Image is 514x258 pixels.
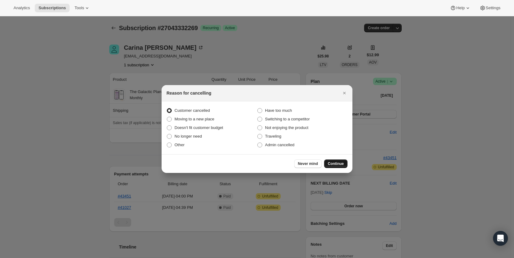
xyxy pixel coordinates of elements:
[265,125,308,130] span: Not enjoying the product
[476,4,504,12] button: Settings
[71,4,94,12] button: Tools
[167,90,211,96] h2: Reason for cancelling
[265,117,310,121] span: Switching to a competitor
[446,4,474,12] button: Help
[265,108,292,113] span: Have too much
[456,6,464,10] span: Help
[328,161,344,166] span: Continue
[265,134,281,139] span: Traveling
[175,117,214,121] span: Moving to a new place
[35,4,70,12] button: Subscriptions
[175,143,185,147] span: Other
[486,6,500,10] span: Settings
[38,6,66,10] span: Subscriptions
[324,159,347,168] button: Continue
[298,161,318,166] span: Never mind
[265,143,294,147] span: Admin cancelled
[175,108,210,113] span: Customer cancelled
[14,6,30,10] span: Analytics
[340,89,349,97] button: Close
[294,159,322,168] button: Never mind
[175,134,202,139] span: No longer need
[74,6,84,10] span: Tools
[175,125,223,130] span: Doesn't fit customer budget
[493,231,508,246] div: Open Intercom Messenger
[10,4,34,12] button: Analytics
